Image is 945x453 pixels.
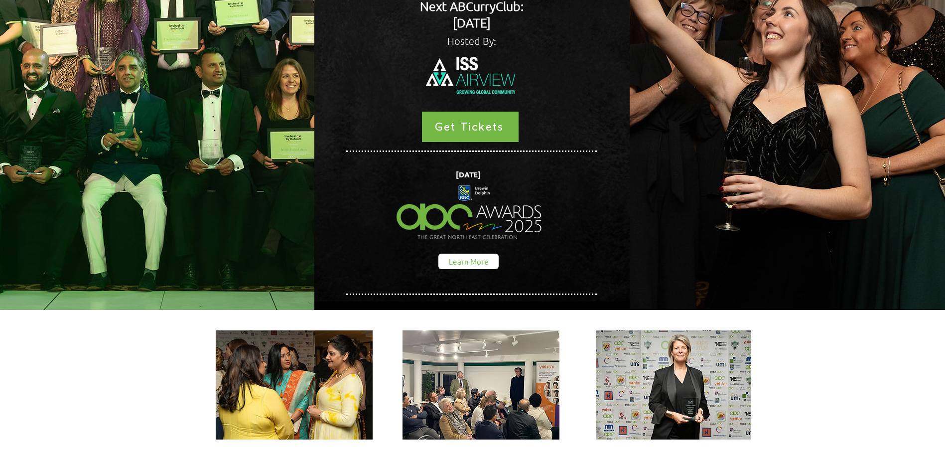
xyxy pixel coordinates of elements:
[414,44,529,109] img: ISS Airview Logo White.png
[438,254,499,269] a: Learn More
[449,256,489,267] span: Learn More
[388,167,551,259] img: Northern Insights Double Pager Apr 2025.png
[216,330,373,440] img: ABCAwards2024-09595.jpg
[456,169,481,179] span: [DATE]
[596,330,751,440] img: ABCAwards2024-00042-Enhanced-NR.jpg
[422,112,519,142] a: Get Tickets
[435,120,504,134] span: Get Tickets
[447,35,496,47] span: Hosted By:
[403,330,559,440] img: IMG-20230119-WA0022.jpg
